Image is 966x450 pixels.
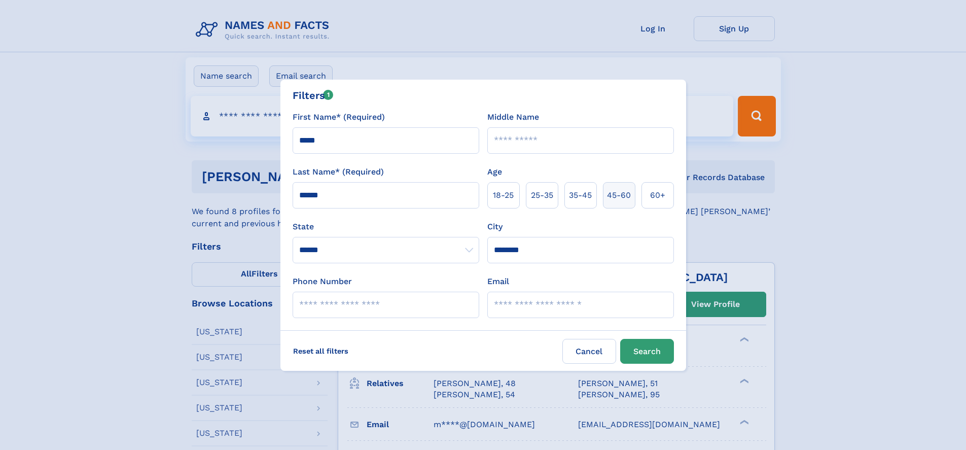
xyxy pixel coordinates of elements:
[487,221,503,233] label: City
[293,166,384,178] label: Last Name* (Required)
[293,111,385,123] label: First Name* (Required)
[487,166,502,178] label: Age
[650,189,665,201] span: 60+
[562,339,616,364] label: Cancel
[487,111,539,123] label: Middle Name
[293,221,479,233] label: State
[293,88,334,103] div: Filters
[487,275,509,288] label: Email
[531,189,553,201] span: 25‑35
[569,189,592,201] span: 35‑45
[287,339,355,363] label: Reset all filters
[607,189,631,201] span: 45‑60
[493,189,514,201] span: 18‑25
[620,339,674,364] button: Search
[293,275,352,288] label: Phone Number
